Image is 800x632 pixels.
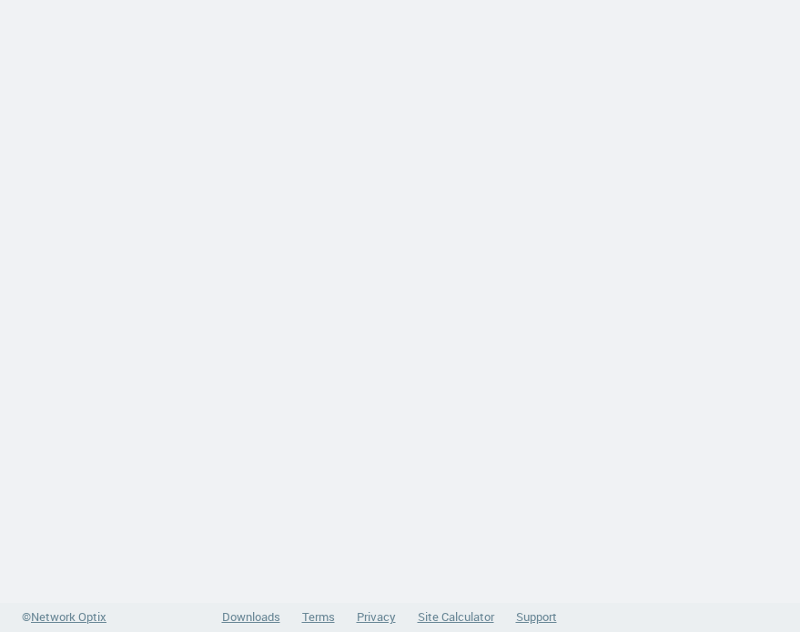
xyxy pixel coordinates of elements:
a: ©Network Optix [22,608,106,627]
a: Support [516,608,557,625]
a: Privacy [357,608,396,625]
span: Network Optix [31,608,106,625]
a: Downloads [222,608,280,625]
a: Site Calculator [418,608,494,625]
a: Terms [302,608,335,625]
